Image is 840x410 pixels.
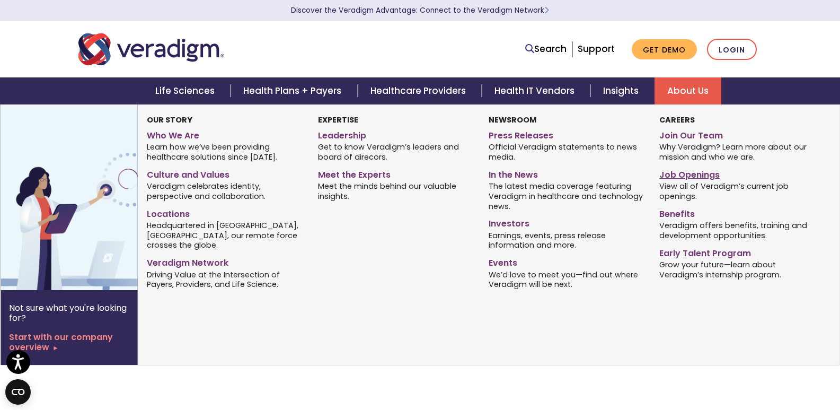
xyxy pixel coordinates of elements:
span: Grow your future—learn about Veradigm’s internship program. [659,259,814,280]
span: Why Veradigm? Learn more about our mission and who we are. [659,142,814,162]
span: We’d love to meet you—find out where Veradigm will be next. [489,269,643,290]
a: Who We Are [147,126,302,142]
a: Leadership [318,126,473,142]
strong: Our Story [147,115,192,125]
a: Get Demo [632,39,697,60]
p: Not sure what you're looking for? [9,303,129,323]
a: Health Plans + Payers [231,77,357,104]
a: Insights [590,77,655,104]
a: Join Our Team [659,126,814,142]
span: Earnings, events, press release information and more. [489,230,643,250]
a: Support [578,42,615,55]
span: Learn how we’ve been providing healthcare solutions since [DATE]. [147,142,302,162]
span: The latest media coverage featuring Veradigm in healthcare and technology news. [489,181,643,212]
a: About Us [655,77,721,104]
a: Job Openings [659,165,814,181]
span: Get to know Veradigm’s leaders and board of direcors. [318,142,473,162]
strong: Careers [659,115,695,125]
a: Early Talent Program [659,244,814,259]
span: Official Veradigm statements to news media. [489,142,643,162]
a: Benefits [659,205,814,220]
a: Investors [489,214,643,230]
a: Search [525,42,567,56]
span: Headquartered in [GEOGRAPHIC_DATA], [GEOGRAPHIC_DATA], our remote force crosses the globe. [147,220,302,250]
span: Meet the minds behind our valuable insights. [318,181,473,202]
img: Veradigm logo [78,32,224,67]
span: View all of Veradigm’s current job openings. [659,181,814,202]
a: Events [489,254,643,269]
a: Discover the Veradigm Advantage: Connect to the Veradigm NetworkLearn More [291,5,549,15]
a: Health IT Vendors [482,77,590,104]
strong: Newsroom [489,115,536,125]
a: In the News [489,165,643,181]
a: Culture and Values [147,165,302,181]
strong: Expertise [318,115,358,125]
span: Learn More [544,5,549,15]
img: Vector image of Veradigm’s Story [1,104,171,290]
a: Life Sciences [143,77,231,104]
button: Open CMP widget [5,379,31,405]
span: Driving Value at the Intersection of Payers, Providers, and Life Science. [147,269,302,290]
a: Start with our company overview [9,332,129,352]
span: Veradigm celebrates identity, perspective and collaboration. [147,181,302,202]
a: Locations [147,205,302,220]
a: Login [707,39,757,60]
a: Healthcare Providers [358,77,482,104]
a: Veradigm Network [147,254,302,269]
span: Veradigm offers benefits, training and development opportunities. [659,220,814,240]
a: Press Releases [489,126,643,142]
a: Meet the Experts [318,165,473,181]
